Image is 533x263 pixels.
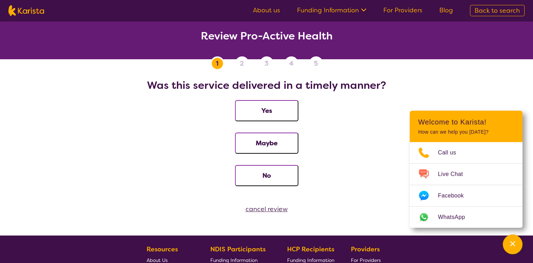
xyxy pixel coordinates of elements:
[410,142,522,228] ul: Choose channel
[8,79,525,92] h2: Was this service delivered in a timely manner?
[503,234,522,254] button: Channel Menu
[8,30,525,42] h2: Review Pro-Active Health
[235,100,298,121] button: Yes
[438,169,471,179] span: Live Chat
[8,5,44,16] img: Karista logo
[475,6,520,15] span: Back to search
[418,118,514,126] h2: Welcome to Karista!
[383,6,422,14] a: For Providers
[289,58,293,69] span: 4
[253,6,280,14] a: About us
[314,58,318,69] span: 5
[438,147,465,158] span: Call us
[287,245,334,253] b: HCP Recipients
[240,58,244,69] span: 2
[439,6,453,14] a: Blog
[235,165,298,186] button: No
[410,111,522,228] div: Channel Menu
[147,245,178,253] b: Resources
[410,207,522,228] a: Web link opens in a new tab.
[216,58,218,69] span: 1
[235,133,298,154] button: Maybe
[438,190,472,201] span: Facebook
[210,245,266,253] b: NDIS Participants
[265,58,268,69] span: 3
[470,5,525,16] a: Back to search
[351,245,380,253] b: Providers
[438,212,473,222] span: WhatsApp
[418,129,514,135] p: How can we help you [DATE]?
[297,6,366,14] a: Funding Information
